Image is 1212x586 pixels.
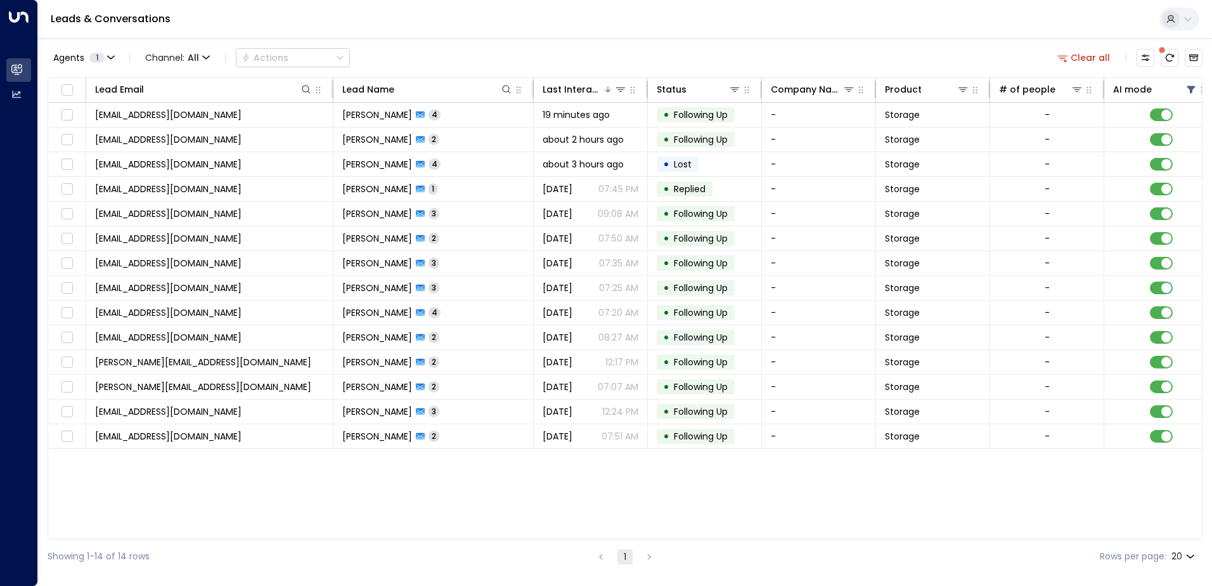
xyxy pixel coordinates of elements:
[95,356,311,368] span: philip.middleton7@googlemail.com
[1045,183,1050,195] div: -
[1045,430,1050,443] div: -
[602,405,638,418] p: 12:24 PM
[543,207,572,220] span: Yesterday
[1113,82,1152,97] div: AI mode
[762,424,876,448] td: -
[429,208,439,219] span: 3
[617,549,633,564] button: page 1
[543,257,572,270] span: Yesterday
[543,282,572,294] span: Yesterday
[59,132,75,148] span: Toggle select row
[663,178,669,200] div: •
[663,351,669,373] div: •
[1045,257,1050,270] div: -
[885,405,920,418] span: Storage
[1045,381,1050,393] div: -
[885,108,920,121] span: Storage
[429,134,439,145] span: 2
[53,53,84,62] span: Agents
[762,325,876,349] td: -
[674,430,728,443] span: Following Up
[885,331,920,344] span: Storage
[1045,158,1050,171] div: -
[598,207,638,220] p: 09:08 AM
[1045,306,1050,319] div: -
[674,405,728,418] span: Following Up
[663,401,669,422] div: •
[674,108,728,121] span: Following Up
[1171,547,1197,566] div: 20
[342,108,412,121] span: Mohamed Marzook
[762,251,876,275] td: -
[771,82,842,97] div: Company Name
[236,48,350,67] button: Actions
[762,202,876,226] td: -
[543,82,603,97] div: Last Interacted
[599,282,638,294] p: 07:25 AM
[605,356,638,368] p: 12:17 PM
[59,280,75,296] span: Toggle select row
[1052,49,1116,67] button: Clear all
[95,82,313,97] div: Lead Email
[674,133,728,146] span: Following Up
[59,379,75,395] span: Toggle select row
[429,159,441,169] span: 4
[242,52,288,63] div: Actions
[674,381,728,393] span: Following Up
[95,381,311,393] span: l.whitehouse@me.com
[48,550,150,563] div: Showing 1-14 of 14 rows
[342,282,412,294] span: Salma Mudhir
[762,350,876,374] td: -
[140,49,215,67] span: Channel:
[429,233,439,244] span: 2
[95,82,144,97] div: Lead Email
[674,257,728,270] span: Following Up
[342,257,412,270] span: Paul Whitehouse
[1045,282,1050,294] div: -
[598,331,638,344] p: 08:27 AM
[674,207,728,220] span: Following Up
[674,356,728,368] span: Following Up
[674,306,728,319] span: Following Up
[59,256,75,271] span: Toggle select row
[429,307,441,318] span: 4
[59,305,75,321] span: Toggle select row
[598,381,638,393] p: 07:07 AM
[999,82,1055,97] div: # of people
[543,331,572,344] span: Aug 22, 2025
[543,381,572,393] span: Aug 21, 2025
[885,257,920,270] span: Storage
[999,82,1083,97] div: # of people
[885,82,922,97] div: Product
[543,405,572,418] span: Aug 20, 2025
[59,231,75,247] span: Toggle select row
[593,549,657,564] nav: pagination navigation
[1137,49,1154,67] button: Customize
[342,82,513,97] div: Lead Name
[663,129,669,150] div: •
[885,282,920,294] span: Storage
[188,53,199,63] span: All
[885,356,920,368] span: Storage
[59,82,75,98] span: Toggle select all
[598,183,638,195] p: 07:45 PM
[429,381,439,392] span: 2
[663,376,669,398] div: •
[342,82,394,97] div: Lead Name
[543,108,610,121] span: 19 minutes ago
[885,82,969,97] div: Product
[598,232,638,245] p: 07:50 AM
[543,158,624,171] span: about 3 hours ago
[429,282,439,293] span: 3
[429,356,439,367] span: 2
[674,183,706,195] span: Replied
[885,430,920,443] span: Storage
[543,183,572,195] span: Yesterday
[342,158,412,171] span: Martin Johns
[342,331,412,344] span: Jennifer MacNamara
[342,207,412,220] span: Ed Payne
[95,207,242,220] span: atthebar85@gmail.com
[771,82,855,97] div: Company Name
[543,306,572,319] span: Yesterday
[885,232,920,245] span: Storage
